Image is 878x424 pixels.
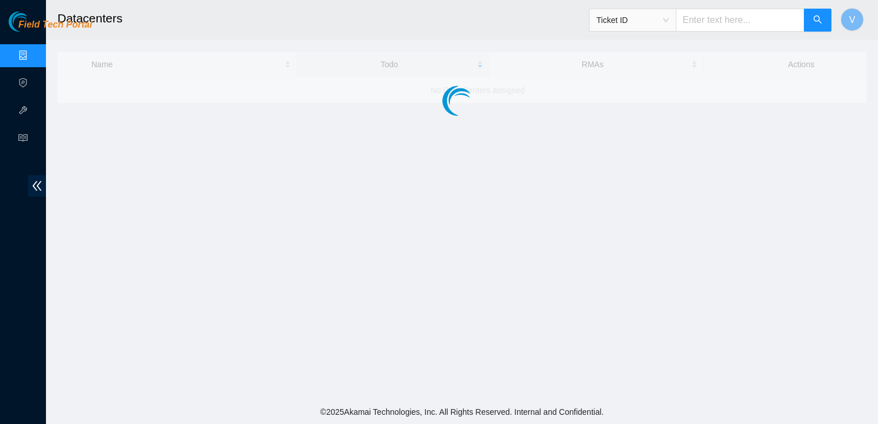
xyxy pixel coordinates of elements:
[849,13,856,27] span: V
[9,11,58,32] img: Akamai Technologies
[841,8,864,31] button: V
[804,9,831,32] button: search
[46,400,878,424] footer: © 2025 Akamai Technologies, Inc. All Rights Reserved. Internal and Confidential.
[676,9,804,32] input: Enter text here...
[596,11,669,29] span: Ticket ID
[9,21,92,36] a: Akamai TechnologiesField Tech Portal
[18,20,92,30] span: Field Tech Portal
[28,175,46,196] span: double-left
[813,15,822,26] span: search
[18,128,28,151] span: read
